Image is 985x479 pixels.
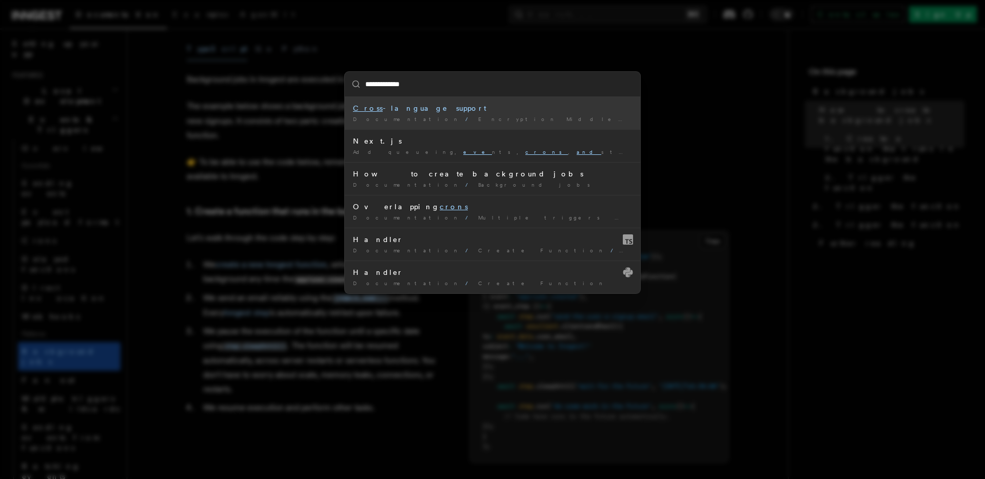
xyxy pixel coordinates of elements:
span: / [465,247,474,253]
div: Overlapping [353,202,632,212]
span: Create Function [478,247,606,253]
div: Handler [353,234,632,245]
span: Encryption Middleware [478,116,652,122]
span: / [465,214,474,221]
div: How to create background jobs [353,169,632,179]
div: Next.js [353,136,632,146]
span: Documentation [353,214,461,221]
mark: crons [440,203,468,211]
div: Add queueing, nts, , step functions to your Next … [353,148,632,156]
span: / [610,247,619,253]
span: Documentation [353,247,461,253]
span: / [465,280,474,286]
span: Documentation [353,182,461,188]
span: / [465,182,474,188]
span: Background jobs [478,182,596,188]
div: Handler [353,267,632,277]
span: Create Function [478,280,606,286]
span: Documentation [353,116,461,122]
mark: and [577,149,601,155]
mark: Cross [353,104,383,112]
span: Multiple triggers & wildcards [478,214,710,221]
div: -language support [353,103,632,113]
mark: crons [525,149,568,155]
span: / [465,116,474,122]
span: Documentation [353,280,461,286]
mark: eve [463,149,492,155]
